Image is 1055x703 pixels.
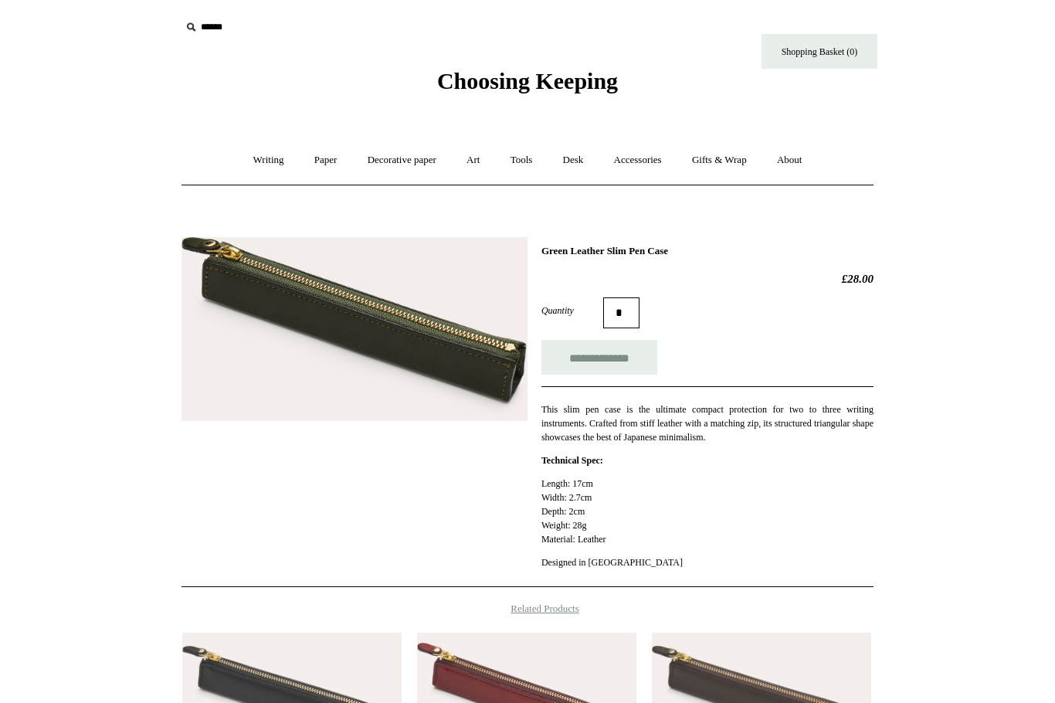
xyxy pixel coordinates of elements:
p: Designed in [GEOGRAPHIC_DATA] [541,555,874,569]
p: Length: 17cm Width: 2.7cm Depth: 2cm Weight: 28g Material: Leather [541,477,874,546]
h1: Green Leather Slim Pen Case [541,245,874,257]
h2: £28.00 [541,272,874,286]
a: Shopping Basket (0) [762,34,877,69]
a: Desk [549,140,598,181]
a: Art [453,140,494,181]
a: About [763,140,816,181]
a: Tools [497,140,547,181]
h4: Related Products [141,603,914,615]
strong: Technical Spec: [541,455,603,466]
img: Green Leather Slim Pen Case [181,237,527,422]
a: Paper [300,140,351,181]
p: This slim pen case is the ultimate compact protection for two to three writing instruments. Craft... [541,402,874,444]
a: Writing [239,140,298,181]
a: Accessories [600,140,676,181]
span: Choosing Keeping [437,68,618,93]
label: Quantity [541,304,603,318]
a: Gifts & Wrap [678,140,761,181]
a: Choosing Keeping [437,80,618,91]
a: Decorative paper [354,140,450,181]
